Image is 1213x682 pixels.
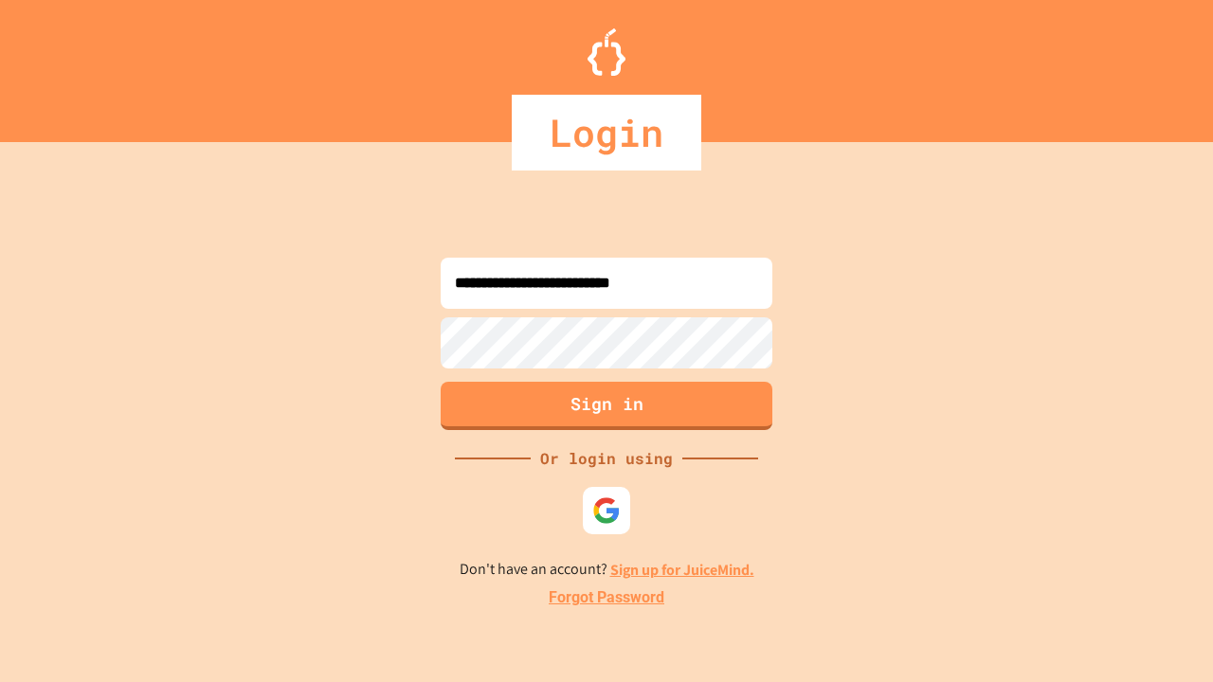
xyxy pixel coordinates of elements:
div: Login [512,95,701,170]
p: Don't have an account? [460,558,754,582]
img: google-icon.svg [592,496,621,525]
a: Sign up for JuiceMind. [610,560,754,580]
img: Logo.svg [588,28,625,76]
button: Sign in [441,382,772,430]
div: Or login using [531,447,682,470]
a: Forgot Password [549,586,664,609]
